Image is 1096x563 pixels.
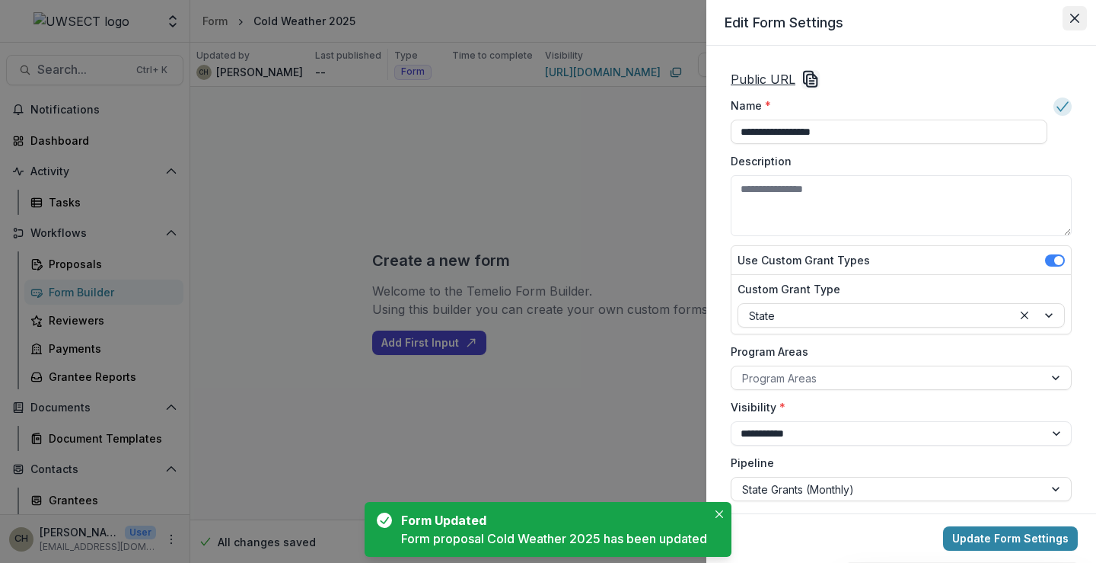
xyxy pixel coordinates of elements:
[738,281,1056,297] label: Custom Grant Type
[943,526,1078,551] button: Update Form Settings
[401,511,701,529] div: Form Updated
[731,70,795,88] a: Public URL
[731,455,1063,471] label: Pipeline
[731,72,795,87] u: Public URL
[731,98,1038,114] label: Name
[1063,6,1087,30] button: Close
[801,70,820,88] svg: Copy Link
[738,252,870,268] label: Use Custom Grant Types
[731,399,1063,415] label: Visibility
[731,510,1063,526] label: Form Tags
[1015,306,1034,325] div: Clear selected options
[401,529,707,548] div: Form proposal Cold Weather 2025 has been updated
[710,505,728,523] button: Close
[731,153,1063,169] label: Description
[731,344,1063,360] label: Program Areas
